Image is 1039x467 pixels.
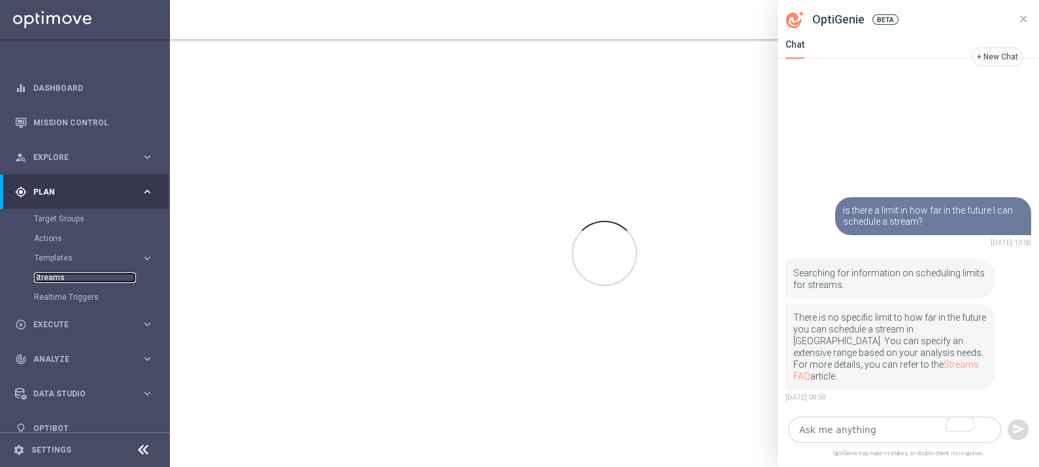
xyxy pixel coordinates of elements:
div: Templates [35,254,141,262]
i: settings [13,444,25,456]
p: Searching for information on scheduling limits for streams. [793,267,987,291]
span: Analyze [33,355,141,363]
span: Data Studio [33,390,141,398]
i: equalizer [15,82,27,94]
div: Optibot [15,411,154,445]
div: Actions [34,229,169,248]
i: person_search [15,152,27,163]
i: lightbulb [15,423,27,434]
a: Streams FAQ [793,359,979,381]
button: person_search Explore keyboard_arrow_right [14,152,154,163]
div: Chat [785,39,804,59]
i: keyboard_arrow_right [141,252,154,265]
a: Settings [31,446,71,454]
div: Mission Control [15,105,154,140]
p: There is no specific limit to how far in the future you can schedule a stream in [GEOGRAPHIC_DATA... [793,312,987,382]
span: Explore [33,153,141,161]
a: Streams [34,272,136,283]
span: OptiGenie may make mistakes, so double-check its response. [778,448,1039,467]
span: Execute [33,321,141,329]
span: Templates [35,254,128,262]
i: keyboard_arrow_right [141,353,154,365]
button: Templates keyboard_arrow_right [34,253,154,263]
div: is there a limit in how far in the future I can schedule a stream? [835,197,1031,235]
span: BETA [872,14,899,25]
a: Actions [34,233,136,244]
span: Plan [33,188,141,196]
div: Plan [15,186,141,198]
i: keyboard_arrow_right [141,185,154,198]
i: keyboard_arrow_right [141,318,154,330]
svg: OptiGenie Icon [786,11,804,28]
div: Execute [15,319,141,330]
div: Templates [34,248,169,268]
i: play_circle_outline [15,319,27,330]
div: Explore [15,152,141,163]
div: Data Studio [15,388,141,400]
button: equalizer Dashboard [14,83,154,93]
div: Streams [34,268,169,287]
a: Optibot [33,411,154,445]
div: [DATE] 10:58 [835,238,1031,249]
a: Target Groups [34,214,136,224]
div: + New Chat [977,52,1018,63]
button: track_changes Analyze keyboard_arrow_right [14,354,154,364]
button: Data Studio keyboard_arrow_right [14,389,154,399]
textarea: To enrich screen reader interactions, please activate Accessibility in Grammarly extension settings [788,417,1001,443]
button: play_circle_outline Execute keyboard_arrow_right [14,319,154,330]
i: gps_fixed [15,186,27,198]
a: Mission Control [33,105,154,140]
div: [DATE] 09:59 [785,393,995,404]
a: Realtime Triggers [34,292,136,302]
i: keyboard_arrow_right [141,387,154,400]
i: track_changes [15,353,27,365]
div: Analyze [15,353,141,365]
button: gps_fixed Plan keyboard_arrow_right [14,187,154,197]
div: Realtime Triggers [34,287,169,307]
a: Dashboard [33,71,154,105]
button: Mission Control [14,118,154,128]
div: Dashboard [15,71,154,105]
i: keyboard_arrow_right [141,151,154,163]
div: Target Groups [34,209,169,229]
button: lightbulb Optibot [14,423,154,434]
